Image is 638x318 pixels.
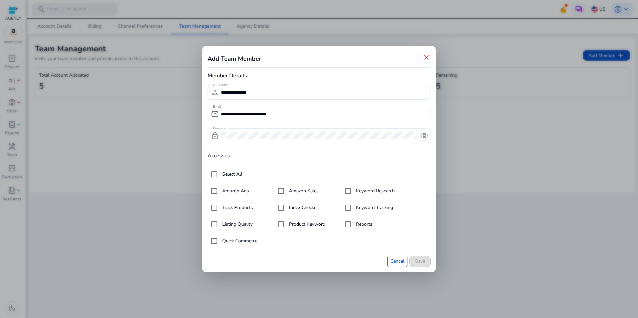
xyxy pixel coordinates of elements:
label: Reports [355,221,372,228]
label: Amazon Ads [221,187,249,194]
label: Select All [221,171,242,178]
mat-label: Full Name [213,83,228,88]
h4: Accesses [208,153,430,159]
label: Keyword Research [355,187,395,194]
label: Quick Commerce [221,237,257,244]
label: Product Keyword [288,221,325,228]
mat-label: Password [213,126,227,131]
mat-label: Email [213,105,221,109]
span: remove_red_eye [420,132,428,140]
label: Index Checker [288,204,318,211]
label: Track Products [221,204,253,211]
label: Listing Quality [221,221,253,228]
span: close [422,53,430,61]
button: Cancel [388,256,407,267]
span: lock [211,132,219,140]
h4: Add Team Member [208,54,261,63]
span: person [211,88,219,96]
span: mail [211,110,219,118]
span: Cancel [390,258,404,265]
div: Member Details: [208,72,430,80]
label: Amazon Sales [288,187,319,194]
label: Keyword Tracking [355,204,393,211]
